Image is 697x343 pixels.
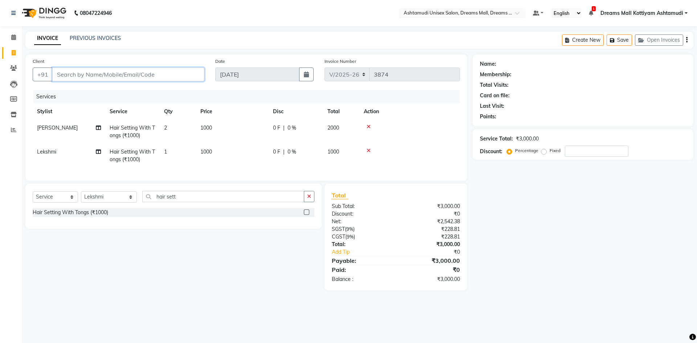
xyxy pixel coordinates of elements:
div: ₹3,000.00 [396,256,465,265]
div: Card on file: [480,92,510,99]
label: Fixed [550,147,561,154]
a: 1 [589,10,593,16]
div: Paid: [326,265,396,274]
img: logo [19,3,68,23]
span: 2 [164,124,167,131]
button: +91 [33,68,53,81]
a: PREVIOUS INVOICES [70,35,121,41]
div: Total: [326,241,396,248]
div: ₹3,000.00 [396,275,465,283]
span: 1000 [200,124,212,131]
input: Search or Scan [142,191,304,202]
span: | [283,124,285,132]
div: Total Visits: [480,81,509,89]
div: ₹3,000.00 [516,135,539,143]
div: ₹228.81 [396,233,465,241]
span: 0 % [288,148,296,156]
button: Save [607,34,632,46]
div: ₹3,000.00 [396,203,465,210]
div: Net: [326,218,396,225]
button: Create New [562,34,604,46]
th: Disc [269,103,323,120]
div: ₹0 [407,248,465,256]
span: 0 % [288,124,296,132]
label: Percentage [515,147,538,154]
a: INVOICE [34,32,61,45]
div: Balance : [326,275,396,283]
span: Lekshmi [37,148,56,155]
div: ₹2,542.38 [396,218,465,225]
label: Client [33,58,44,65]
div: Discount: [480,148,502,155]
label: Invoice Number [325,58,356,65]
span: SGST [332,226,345,232]
span: [PERSON_NAME] [37,124,78,131]
div: ₹0 [396,265,465,274]
div: Name: [480,60,496,68]
div: ( ) [326,225,396,233]
label: Date [215,58,225,65]
span: Dreams Mall Kottiyam Ashtamudi [600,9,683,17]
th: Total [323,103,359,120]
span: Total [332,192,348,199]
span: 1000 [200,148,212,155]
div: Points: [480,113,496,121]
span: 9% [347,234,354,240]
span: 1000 [327,148,339,155]
div: Last Visit: [480,102,504,110]
th: Service [105,103,160,120]
span: Hair Setting With Tongs (₹1000) [110,148,155,163]
div: Sub Total: [326,203,396,210]
div: Service Total: [480,135,513,143]
span: 9% [346,226,353,232]
div: Membership: [480,71,511,78]
span: 0 F [273,148,280,156]
input: Search by Name/Mobile/Email/Code [52,68,204,81]
th: Qty [160,103,196,120]
span: | [283,148,285,156]
div: Discount: [326,210,396,218]
div: Hair Setting With Tongs (₹1000) [33,209,108,216]
b: 08047224946 [80,3,112,23]
span: 1 [164,148,167,155]
div: ₹228.81 [396,225,465,233]
div: ( ) [326,233,396,241]
div: ₹0 [396,210,465,218]
a: Add Tip [326,248,407,256]
button: Open Invoices [635,34,683,46]
span: 1 [592,6,596,11]
th: Action [359,103,460,120]
th: Price [196,103,269,120]
span: 2000 [327,124,339,131]
div: Payable: [326,256,396,265]
span: Hair Setting With Tongs (₹1000) [110,124,155,139]
span: CGST [332,233,345,240]
div: Services [33,90,465,103]
th: Stylist [33,103,105,120]
div: ₹3,000.00 [396,241,465,248]
span: 0 F [273,124,280,132]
